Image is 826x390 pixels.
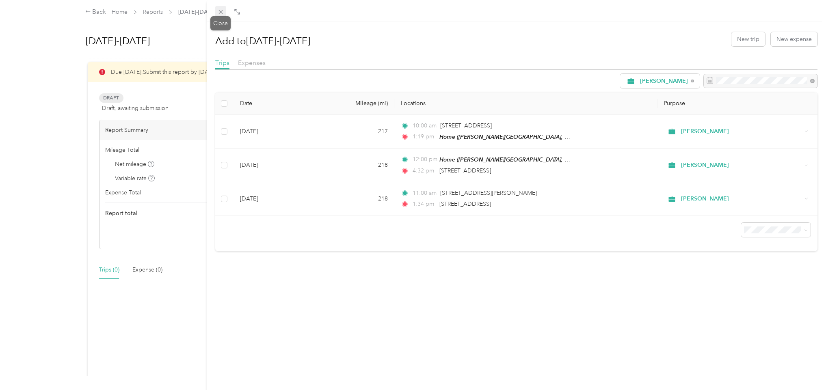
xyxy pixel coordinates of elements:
td: [DATE] [234,182,319,215]
span: 4:32 pm [413,166,436,175]
span: [PERSON_NAME] [681,194,802,203]
td: 218 [319,149,395,182]
span: Home ([PERSON_NAME][GEOGRAPHIC_DATA], [US_STATE]) [439,134,595,140]
span: 1:19 pm [413,132,436,141]
span: [STREET_ADDRESS][PERSON_NAME] [440,190,537,196]
span: [PERSON_NAME] [681,161,802,170]
iframe: Everlance-gr Chat Button Frame [781,345,826,390]
span: Trips [215,59,229,67]
span: 10:00 am [413,121,437,130]
span: [STREET_ADDRESS] [439,200,491,207]
div: Close [210,16,231,30]
span: 1:34 pm [413,200,436,209]
span: [PERSON_NAME] [640,78,688,84]
span: Expenses [238,59,266,67]
span: [STREET_ADDRESS] [439,167,491,174]
button: New trip [731,32,765,46]
h1: Add to [DATE]-[DATE] [215,31,310,51]
span: 11:00 am [413,189,437,198]
button: New expense [771,32,817,46]
span: [PERSON_NAME] [681,127,802,136]
td: [DATE] [234,115,319,149]
td: 218 [319,182,395,215]
th: Purpose [657,93,817,115]
span: 12:00 pm [413,155,436,164]
th: Date [234,93,319,115]
th: Locations [394,93,657,115]
td: [DATE] [234,149,319,182]
span: Home ([PERSON_NAME][GEOGRAPHIC_DATA], [US_STATE]) [439,156,595,163]
span: [STREET_ADDRESS] [440,122,492,129]
td: 217 [319,115,395,149]
th: Mileage (mi) [319,93,395,115]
